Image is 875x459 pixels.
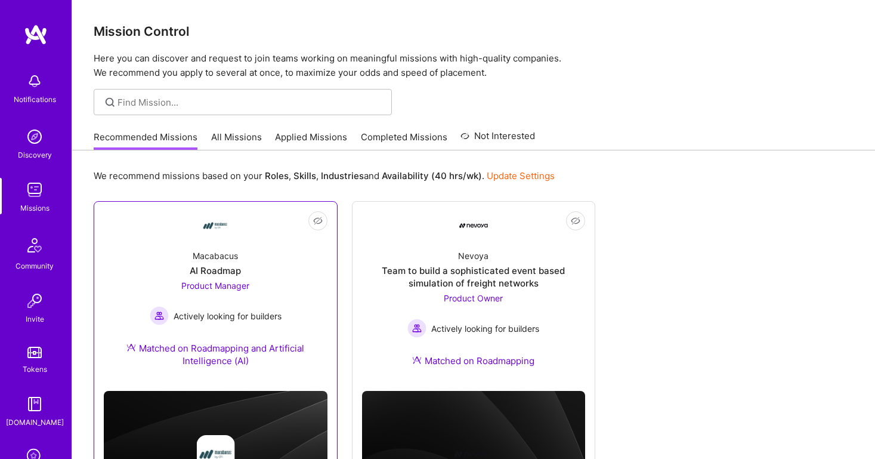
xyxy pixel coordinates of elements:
[444,293,503,303] span: Product Owner
[24,24,48,45] img: logo
[150,306,169,325] img: Actively looking for builders
[460,129,535,150] a: Not Interested
[459,223,488,228] img: Company Logo
[104,211,327,381] a: Company LogoMacabacusAI RoadmapProduct Manager Actively looking for buildersActively looking for ...
[23,125,47,149] img: discovery
[458,249,488,262] div: Nevoya
[20,202,50,214] div: Missions
[14,93,56,106] div: Notifications
[193,249,238,262] div: Macabacus
[382,170,482,181] b: Availability (40 hrs/wk)
[571,216,580,226] i: icon EyeClosed
[23,363,47,375] div: Tokens
[118,96,383,109] input: Find Mission...
[94,24,854,39] h3: Mission Control
[23,178,47,202] img: teamwork
[293,170,316,181] b: Skills
[361,131,447,150] a: Completed Missions
[18,149,52,161] div: Discovery
[94,51,854,80] p: Here you can discover and request to join teams working on meaningful missions with high-quality ...
[20,231,49,260] img: Community
[487,170,555,181] a: Update Settings
[16,260,54,272] div: Community
[265,170,289,181] b: Roles
[23,392,47,416] img: guide book
[412,355,422,365] img: Ateam Purple Icon
[23,289,47,313] img: Invite
[211,131,262,150] a: All Missions
[6,416,64,429] div: [DOMAIN_NAME]
[103,96,117,109] i: icon SearchGrey
[23,69,47,93] img: bell
[275,131,347,150] a: Applied Missions
[412,355,534,367] div: Matched on Roadmapping
[104,342,327,367] div: Matched on Roadmapping and Artificial Intelligence (AI)
[94,170,555,182] p: We recommend missions based on your , , and .
[174,310,282,322] span: Actively looking for builders
[362,211,586,381] a: Company LogoNevoyaTeam to build a sophisticated event based simulation of freight networksProduct...
[313,216,323,226] i: icon EyeClosed
[321,170,364,181] b: Industries
[431,322,539,335] span: Actively looking for builders
[27,347,42,358] img: tokens
[201,211,230,240] img: Company Logo
[190,264,241,277] div: AI Roadmap
[26,313,44,325] div: Invite
[407,319,426,338] img: Actively looking for builders
[181,281,249,291] span: Product Manager
[126,343,136,352] img: Ateam Purple Icon
[362,264,586,289] div: Team to build a sophisticated event based simulation of freight networks
[94,131,197,150] a: Recommended Missions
